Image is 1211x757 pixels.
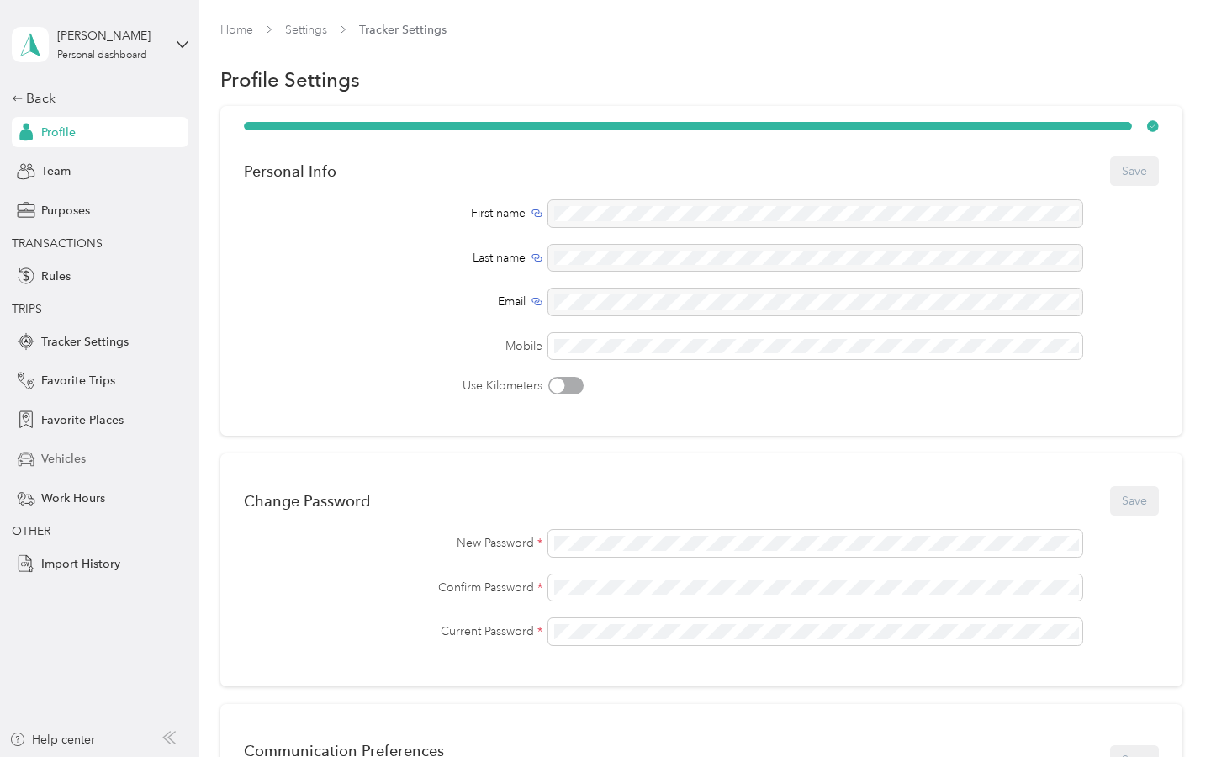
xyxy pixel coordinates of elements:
[12,302,42,316] span: TRIPS
[220,23,253,37] a: Home
[9,731,95,749] button: Help center
[41,490,105,507] span: Work Hours
[12,236,103,251] span: TRANSACTIONS
[498,293,526,310] span: Email
[1117,663,1211,757] iframe: Everlance-gr Chat Button Frame
[41,267,71,285] span: Rules
[57,27,162,45] div: [PERSON_NAME]
[220,71,360,88] h1: Profile Settings
[41,411,124,429] span: Favorite Places
[41,450,86,468] span: Vehicles
[244,337,543,355] label: Mobile
[41,333,129,351] span: Tracker Settings
[244,377,543,394] label: Use Kilometers
[57,50,147,61] div: Personal dashboard
[41,202,90,220] span: Purposes
[41,124,76,141] span: Profile
[244,492,370,510] div: Change Password
[471,204,526,222] span: First name
[244,579,543,596] label: Confirm Password
[41,162,71,180] span: Team
[473,249,526,267] span: Last name
[41,555,120,573] span: Import History
[41,372,115,389] span: Favorite Trips
[244,162,336,180] div: Personal Info
[12,88,180,109] div: Back
[244,534,543,552] label: New Password
[285,23,327,37] a: Settings
[359,21,447,39] span: Tracker Settings
[12,524,50,538] span: OTHER
[244,622,543,640] label: Current Password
